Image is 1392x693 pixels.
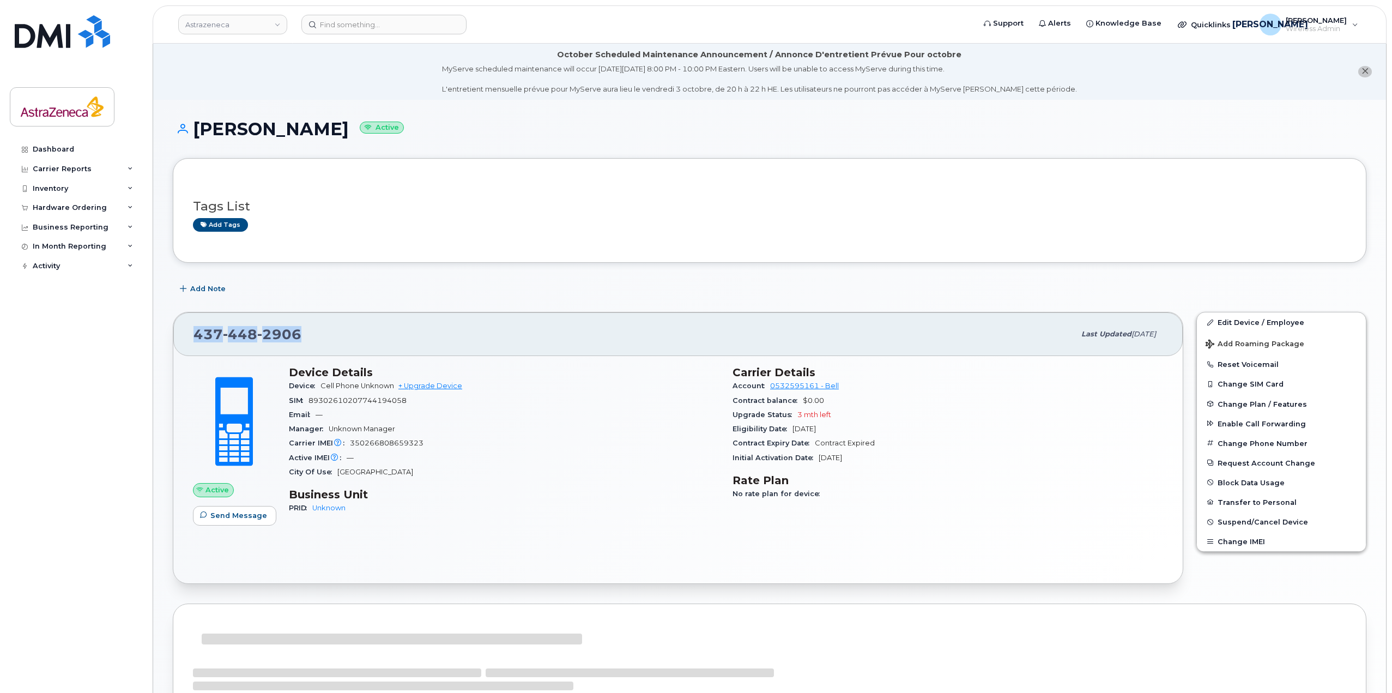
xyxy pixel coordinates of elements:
[733,396,803,405] span: Contract balance
[320,382,394,390] span: Cell Phone Unknown
[193,506,276,526] button: Send Message
[733,490,825,498] span: No rate plan for device
[190,284,226,294] span: Add Note
[337,468,413,476] span: [GEOGRAPHIC_DATA]
[173,119,1366,138] h1: [PERSON_NAME]
[803,396,824,405] span: $0.00
[350,439,423,447] span: 350266808659323
[1197,473,1366,492] button: Block Data Usage
[733,425,792,433] span: Eligibility Date
[289,425,329,433] span: Manager
[289,396,308,405] span: SIM
[173,279,235,299] button: Add Note
[819,454,842,462] span: [DATE]
[289,411,316,419] span: Email
[1197,532,1366,551] button: Change IMEI
[205,485,229,495] span: Active
[1197,312,1366,332] a: Edit Device / Employee
[792,425,816,433] span: [DATE]
[347,454,354,462] span: —
[398,382,462,390] a: + Upgrade Device
[1358,66,1372,77] button: close notification
[193,218,248,232] a: Add tags
[289,468,337,476] span: City Of Use
[815,439,875,447] span: Contract Expired
[733,474,1163,487] h3: Rate Plan
[289,454,347,462] span: Active IMEI
[557,49,961,61] div: October Scheduled Maintenance Announcement / Annonce D'entretient Prévue Pour octobre
[289,439,350,447] span: Carrier IMEI
[733,439,815,447] span: Contract Expiry Date
[733,366,1163,379] h3: Carrier Details
[289,488,719,501] h3: Business Unit
[1206,340,1304,350] span: Add Roaming Package
[1197,512,1366,532] button: Suspend/Cancel Device
[1197,374,1366,394] button: Change SIM Card
[733,454,819,462] span: Initial Activation Date
[1081,330,1131,338] span: Last updated
[289,504,312,512] span: PRID
[1197,332,1366,354] button: Add Roaming Package
[193,200,1346,213] h3: Tags List
[733,382,770,390] span: Account
[1218,400,1307,408] span: Change Plan / Features
[257,326,301,342] span: 2906
[1218,518,1308,526] span: Suspend/Cancel Device
[193,326,301,342] span: 437
[312,504,346,512] a: Unknown
[1197,453,1366,473] button: Request Account Change
[223,326,257,342] span: 448
[797,411,831,419] span: 3 mth left
[1197,394,1366,414] button: Change Plan / Features
[770,382,839,390] a: 0532595161 - Bell
[308,396,407,405] span: 89302610207744194058
[289,366,719,379] h3: Device Details
[210,510,267,521] span: Send Message
[329,425,395,433] span: Unknown Manager
[1218,419,1306,427] span: Enable Call Forwarding
[1197,433,1366,453] button: Change Phone Number
[289,382,320,390] span: Device
[1197,354,1366,374] button: Reset Voicemail
[360,122,404,134] small: Active
[316,411,323,419] span: —
[1131,330,1156,338] span: [DATE]
[733,411,797,419] span: Upgrade Status
[1197,492,1366,512] button: Transfer to Personal
[1197,414,1366,433] button: Enable Call Forwarding
[442,64,1077,94] div: MyServe scheduled maintenance will occur [DATE][DATE] 8:00 PM - 10:00 PM Eastern. Users will be u...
